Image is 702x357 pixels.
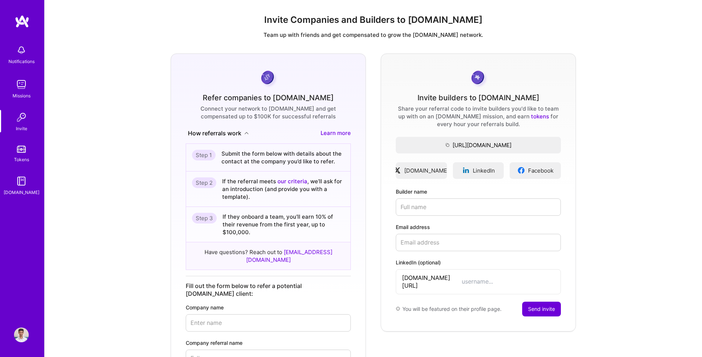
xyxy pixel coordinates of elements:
a: our criteria [277,178,307,185]
img: facebookLogo [517,167,525,174]
a: tokens [531,113,549,120]
div: Connect your network to [DOMAIN_NAME] and get compensated up to $100K for successful referrals [186,105,351,120]
label: Company referral name [186,339,351,347]
div: You will be featured on their profile page. [396,302,502,316]
span: LinkedIn [473,167,495,174]
div: Step 1 [192,150,216,160]
input: Enter name [186,314,351,332]
img: bell [14,43,29,58]
span: [DOMAIN_NAME] [404,167,449,174]
img: xLogo [394,167,401,174]
img: tokens [17,146,26,153]
div: Share your referral code to invite builders you'd like to team up with on an [DOMAIN_NAME] missio... [396,105,561,128]
div: If they onboard a team, you’ll earn 10% of their revenue from the first year, up to $100,000. [223,213,345,236]
h1: Invite Companies and Builders to [DOMAIN_NAME] [50,15,696,25]
div: Fill out the form below to refer a potential [DOMAIN_NAME] client: [186,282,351,298]
button: Send invite [522,302,561,316]
div: Notifications [8,58,35,65]
div: Invite builders to [DOMAIN_NAME] [418,94,539,102]
img: teamwork [14,77,29,92]
label: Builder name [396,188,561,195]
input: Full name [396,198,561,216]
div: Submit the form below with details about the contact at the company you’d like to refer. [221,150,345,165]
div: Have questions? Reach out to [186,242,350,270]
div: Refer companies to [DOMAIN_NAME] [203,94,334,102]
button: How referrals work [186,129,251,138]
input: username... [462,278,555,285]
label: Email address [396,223,561,231]
a: [EMAIL_ADDRESS][DOMAIN_NAME] [246,249,332,263]
img: purpleCoin [259,69,278,88]
img: Invite [14,110,29,125]
img: User Avatar [14,327,29,342]
img: grayCoin [469,69,488,88]
img: linkedinLogo [462,167,470,174]
img: logo [15,15,29,28]
p: Team up with friends and get compensated to grow the [DOMAIN_NAME] network. [50,31,696,39]
span: [URL][DOMAIN_NAME] [396,141,561,149]
a: Learn more [321,129,351,138]
label: Company name [186,304,351,311]
div: Missions [13,92,31,100]
div: Tokens [14,156,29,163]
span: Facebook [528,167,553,174]
div: Invite [16,125,27,132]
div: [DOMAIN_NAME] [4,188,39,196]
div: If the referral meets , we’ll ask for an introduction (and provide you with a template). [222,177,345,201]
input: Email address [396,234,561,251]
div: Step 3 [192,213,217,223]
div: Step 2 [192,177,216,188]
span: [DOMAIN_NAME][URL] [402,274,462,290]
label: LinkedIn (optional) [396,259,561,266]
img: guide book [14,174,29,188]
